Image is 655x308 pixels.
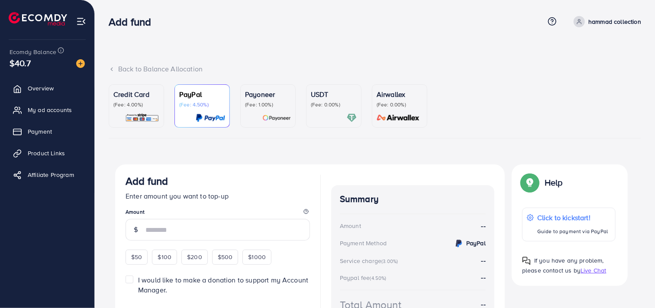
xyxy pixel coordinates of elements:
[481,221,486,231] strong: --
[196,113,225,123] img: card
[76,59,85,68] img: image
[28,106,72,114] span: My ad accounts
[179,89,225,99] p: PayPal
[28,170,74,179] span: Affiliate Program
[340,239,387,247] div: Payment Method
[466,239,486,247] strong: PayPal
[248,253,266,261] span: $1000
[113,101,159,108] p: (Fee: 4.00%)
[522,257,531,265] img: Popup guide
[522,256,604,275] span: If you have any problem, please contact us by
[109,16,158,28] h3: Add fund
[6,144,88,162] a: Product Links
[10,48,56,56] span: Ecomdy Balance
[370,275,387,282] small: (4.50%)
[109,64,641,74] div: Back to Balance Allocation
[138,275,308,295] span: I would like to make a donation to support my Account Manager.
[374,113,423,123] img: card
[340,194,486,205] h4: Summary
[125,113,159,123] img: card
[126,191,310,201] p: Enter amount you want to top-up
[311,101,357,108] p: (Fee: 0.00%)
[10,57,31,69] span: $40.7
[28,84,54,93] span: Overview
[537,226,608,237] p: Guide to payment via PayPal
[618,269,649,302] iframe: Chat
[581,266,606,275] span: Live Chat
[262,113,291,123] img: card
[481,256,486,265] strong: --
[158,253,171,261] span: $100
[454,238,464,249] img: credit
[377,89,423,99] p: Airwallex
[381,258,398,265] small: (3.00%)
[113,89,159,99] p: Credit Card
[187,253,202,261] span: $200
[340,257,400,265] div: Service charge
[179,101,225,108] p: (Fee: 4.50%)
[6,101,88,119] a: My ad accounts
[311,89,357,99] p: USDT
[131,253,142,261] span: $50
[126,208,310,219] legend: Amount
[340,221,361,230] div: Amount
[245,89,291,99] p: Payoneer
[218,253,233,261] span: $500
[9,12,67,26] img: logo
[347,113,357,123] img: card
[6,80,88,97] a: Overview
[6,166,88,183] a: Affiliate Program
[126,175,168,187] h3: Add fund
[245,101,291,108] p: (Fee: 1.00%)
[481,273,486,282] strong: --
[28,149,65,157] span: Product Links
[588,16,641,27] p: hammad collection
[76,16,86,26] img: menu
[545,177,563,188] p: Help
[28,127,52,136] span: Payment
[340,273,389,282] div: Paypal fee
[537,212,608,223] p: Click to kickstart!
[570,16,641,27] a: hammad collection
[377,101,423,108] p: (Fee: 0.00%)
[6,123,88,140] a: Payment
[522,175,538,190] img: Popup guide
